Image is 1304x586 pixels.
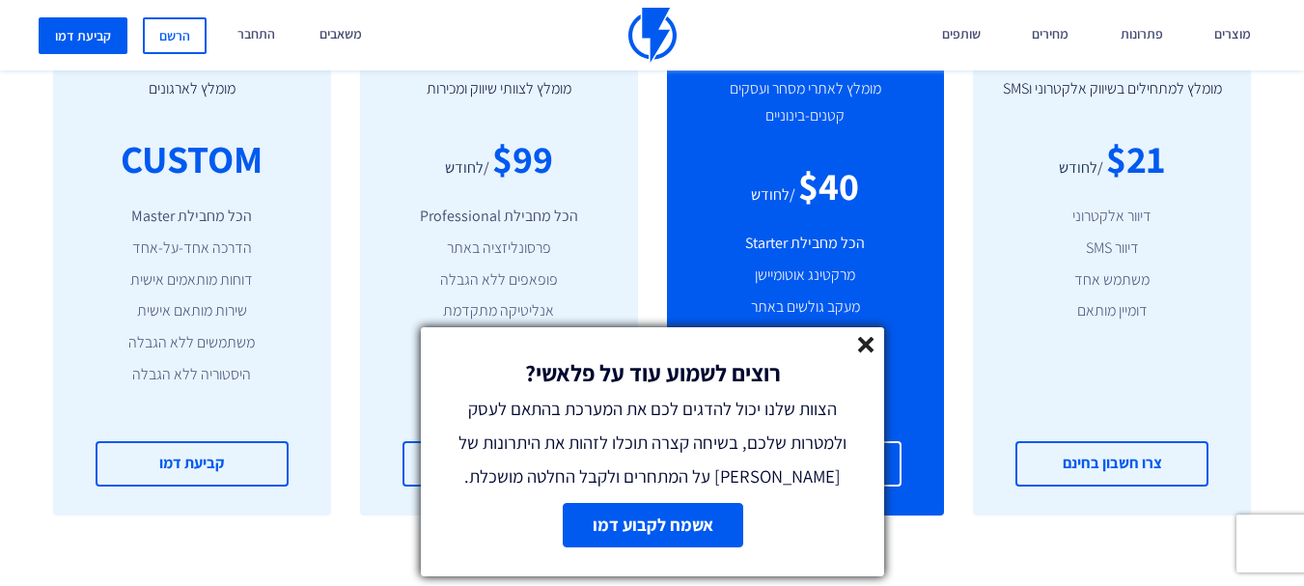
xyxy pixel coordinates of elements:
li: פרסונליזציה באתר [389,237,609,260]
li: הכל מחבילת Master [82,206,302,228]
a: הרשם [143,17,207,54]
li: דיוור SMS [1002,237,1222,260]
li: עד 15 משתמשים [389,364,609,386]
li: שירות מותאם אישית [82,300,302,322]
li: תמיכה מורחבת [389,396,609,418]
p: מומלץ למתחילים בשיווק אלקטרוני וSMS [1002,66,1222,131]
div: CUSTOM [121,131,263,186]
div: $21 [1106,131,1165,186]
li: מעקב גולשים באתר [696,296,916,319]
li: משתמש אחד [1002,269,1222,292]
li: הכל מחבילת Professional [389,206,609,228]
p: מומלץ לצוותי שיווק ומכירות [389,66,609,131]
li: דומיין מותאם [1002,300,1222,322]
div: $99 [492,131,553,186]
a: קביעת דמו [39,17,127,54]
li: דוחות מותאמים אישית [82,269,302,292]
a: צרו חשבון בחינם [402,441,596,487]
li: אינטגרציה עם פייסבוק [389,332,609,354]
li: אנליטיקה מתקדמת [389,300,609,322]
li: משתמשים ללא הגבלה [82,332,302,354]
a: צרו חשבון בחינם [1015,441,1208,487]
p: מומלץ לארגונים [82,66,302,131]
a: קביעת דמו [96,441,289,487]
li: היסטוריה ללא הגבלה [82,364,302,386]
li: הכל מחבילת Starter [696,233,916,255]
li: הדרכה אחד-על-אחד [82,237,302,260]
div: /לחודש [751,184,795,207]
p: מומלץ לאתרי מסחר ועסקים קטנים-בינוניים [696,66,916,158]
li: פופאפים ללא הגבלה [389,269,609,292]
div: /לחודש [445,157,489,180]
div: $40 [798,158,859,213]
li: מרקטינג אוטומיישן [696,265,916,287]
li: דיוור אלקטרוני [1002,206,1222,228]
div: /לחודש [1059,157,1103,180]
